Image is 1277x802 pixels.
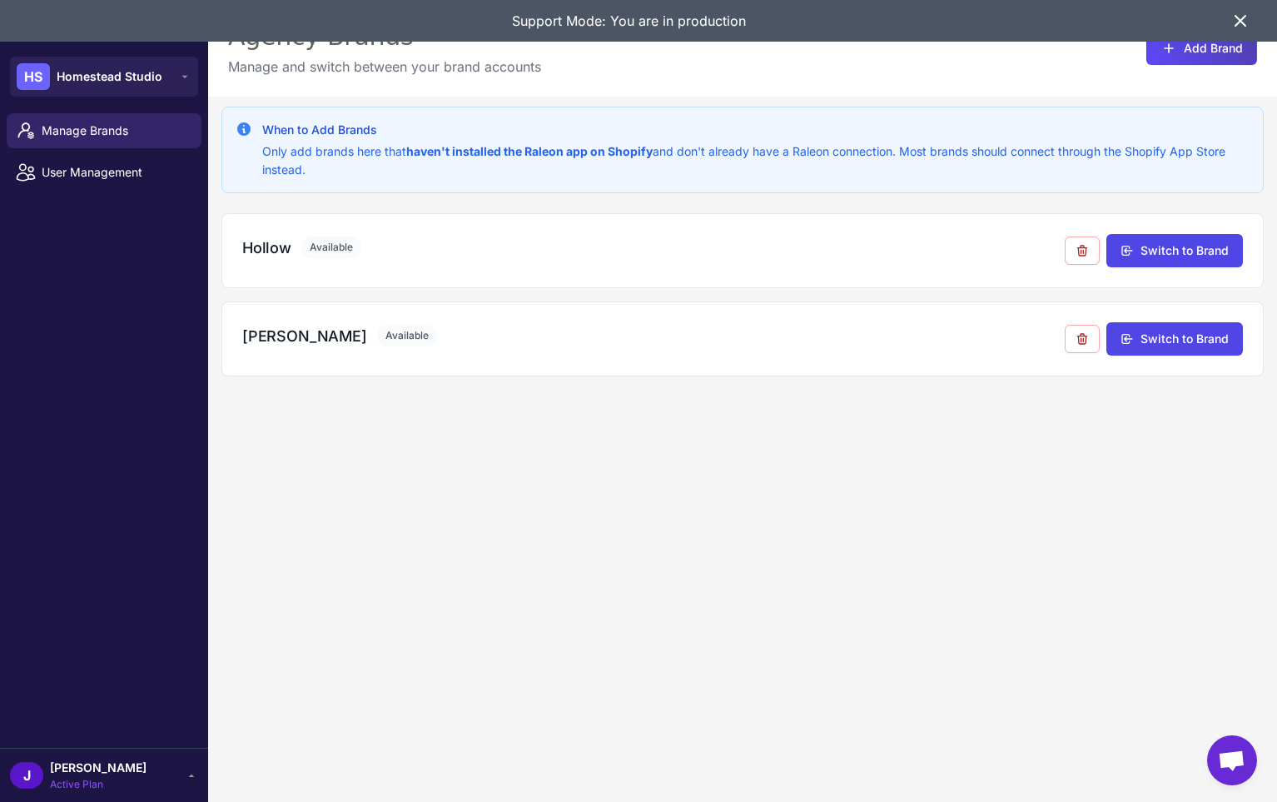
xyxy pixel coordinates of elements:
[1106,234,1243,267] button: Switch to Brand
[1106,322,1243,356] button: Switch to Brand
[17,63,50,90] div: HS
[301,237,361,258] span: Available
[406,144,653,158] strong: haven't installed the Raleon app on Shopify
[10,57,198,97] button: HSHomestead Studio
[262,121,1250,139] h3: When to Add Brands
[7,155,201,190] a: User Management
[50,759,147,777] span: [PERSON_NAME]
[1065,325,1100,353] button: Remove from agency
[242,325,367,347] h3: [PERSON_NAME]
[262,142,1250,179] p: Only add brands here that and don't already have a Raleon connection. Most brands should connect ...
[42,122,188,140] span: Manage Brands
[228,57,541,77] p: Manage and switch between your brand accounts
[7,113,201,148] a: Manage Brands
[1146,32,1257,65] button: Add Brand
[377,325,437,346] span: Available
[57,67,162,86] span: Homestead Studio
[242,237,291,259] h3: Hollow
[42,163,188,182] span: User Management
[10,762,43,789] div: J
[1065,237,1100,265] button: Remove from agency
[50,777,147,792] span: Active Plan
[1207,735,1257,785] div: Open chat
